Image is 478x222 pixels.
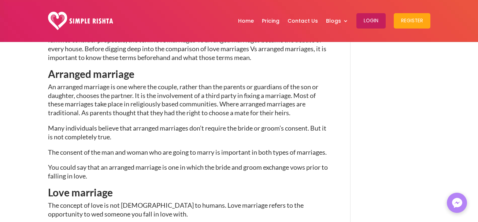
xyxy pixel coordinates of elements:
[48,148,330,163] p: The consent of the man and woman who are going to marry is important in both types of marriages.
[48,83,330,124] p: An arranged marriage is one where the couple, rather than the parents or guardians of the son or ...
[238,2,254,40] a: Home
[394,2,430,40] a: Register
[356,2,386,40] a: Login
[48,19,330,69] p: Marriage is a social and legal contract between a man and a woman that leads to a connection of a...
[48,124,330,148] p: Many individuals believe that arranged marriages don’t require the bride or groom’s consent. But ...
[450,196,464,210] img: Messenger
[356,13,386,29] button: Login
[288,2,318,40] a: Contact Us
[326,2,348,40] a: Blogs
[394,13,430,29] button: Register
[48,163,330,187] p: You could say that an arranged marriage is one in which the bride and groom exchange vows prior t...
[262,2,279,40] a: Pricing
[48,186,113,199] strong: Love marriage
[48,68,134,80] strong: Arranged marriage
